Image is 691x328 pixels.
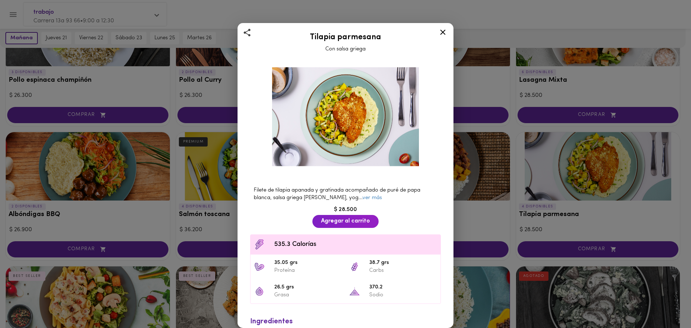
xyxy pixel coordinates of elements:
[274,240,437,250] span: 535.3 Calorías
[362,195,382,201] a: ver más
[247,33,444,42] h2: Tilapia parmesana
[369,259,437,267] span: 38.7 grs
[254,239,265,250] img: Contenido calórico
[349,261,360,272] img: 38.7 grs Carbs
[254,261,265,272] img: 35.05 grs Proteína
[312,215,379,228] button: Agregar al carrito
[321,218,370,225] span: Agregar al carrito
[250,316,441,327] div: Ingredientes
[247,206,444,214] div: $ 28.500
[274,291,342,299] p: Grasa
[369,291,437,299] p: Sodio
[274,267,342,274] p: Proteína
[274,259,342,267] span: 35.05 grs
[349,286,360,297] img: 370.2 Sodio
[263,59,428,175] img: Tilapia parmesana
[369,267,437,274] p: Carbs
[325,46,366,52] span: Con salsa griega
[254,286,265,297] img: 26.5 grs Grasa
[369,283,437,292] span: 370.2
[274,283,342,292] span: 26.5 grs
[649,286,684,321] iframe: Messagebird Livechat Widget
[254,188,420,201] span: Filete de tilapia apanada y gratinada acompañado de puré de papa blanca, salsa griega [PERSON_NAM...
